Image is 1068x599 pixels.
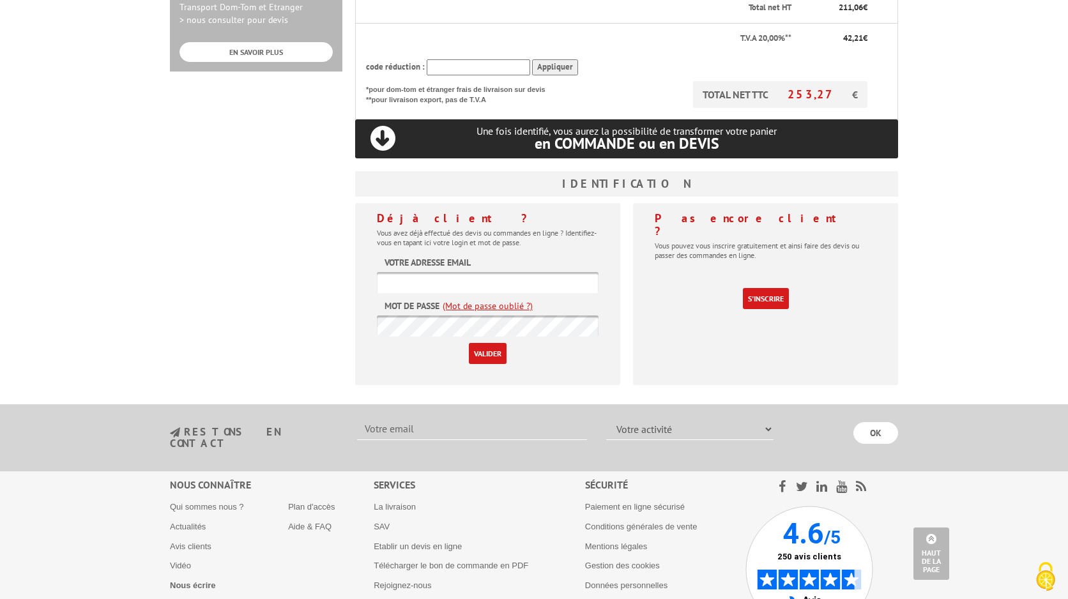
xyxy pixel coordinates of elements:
[366,81,558,105] p: *pour dom-tom et étranger frais de livraison sur devis **pour livraison export, pas de T.V.A
[374,580,431,590] a: Rejoignez-nous
[374,561,528,570] a: Télécharger le bon de commande en PDF
[913,527,949,580] a: Haut de la page
[585,522,698,531] a: Conditions générales de vente
[170,561,191,570] a: Vidéo
[170,427,338,449] h3: restons en contact
[385,256,471,269] label: Votre adresse email
[170,478,374,492] div: Nous connaître
[366,61,425,72] span: code réduction :
[374,542,462,551] a: Etablir un devis en ligne
[170,522,206,531] a: Actualités
[655,212,876,238] h4: Pas encore client ?
[803,33,868,45] p: €
[374,502,416,512] a: La livraison
[377,212,599,225] h4: Déjà client ?
[355,125,898,151] p: Une fois identifié, vous aurez la possibilité de transformer votre panier
[585,580,667,590] a: Données personnelles
[374,478,585,492] div: Services
[1023,556,1068,599] button: Cookies (fenêtre modale)
[357,418,587,440] input: Votre email
[170,542,211,551] a: Avis clients
[179,42,333,62] a: EN SAVOIR PLUS
[366,2,791,14] p: Total net HT
[377,228,599,247] p: Vous avez déjà effectué des devis ou commandes en ligne ? Identifiez-vous en tapant ici votre log...
[179,1,333,26] p: Transport Dom-Tom et Etranger
[655,241,876,260] p: Vous pouvez vous inscrire gratuitement et ainsi faire des devis ou passer des commandes en ligne.
[170,580,216,590] a: Nous écrire
[585,542,648,551] a: Mentions légales
[288,502,335,512] a: Plan d'accès
[743,288,789,309] a: S'inscrire
[288,522,332,531] a: Aide & FAQ
[788,87,852,102] span: 253,27
[693,81,867,108] p: TOTAL NET TTC €
[843,33,863,43] span: 42,21
[170,502,244,512] a: Qui sommes nous ?
[839,2,863,13] span: 211,06
[803,2,868,14] p: €
[355,171,898,197] h3: Identification
[179,14,288,26] span: > nous consulter pour devis
[585,561,660,570] a: Gestion des cookies
[469,343,507,364] input: Valider
[532,59,578,75] input: Appliquer
[535,133,719,153] span: en COMMANDE ou en DEVIS
[385,299,439,312] label: Mot de passe
[374,522,390,531] a: SAV
[585,478,745,492] div: Sécurité
[366,33,791,45] p: T.V.A 20,00%**
[853,422,898,444] input: OK
[1030,561,1062,593] img: Cookies (fenêtre modale)
[170,427,180,438] img: newsletter.jpg
[443,299,533,312] a: (Mot de passe oublié ?)
[585,502,685,512] a: Paiement en ligne sécurisé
